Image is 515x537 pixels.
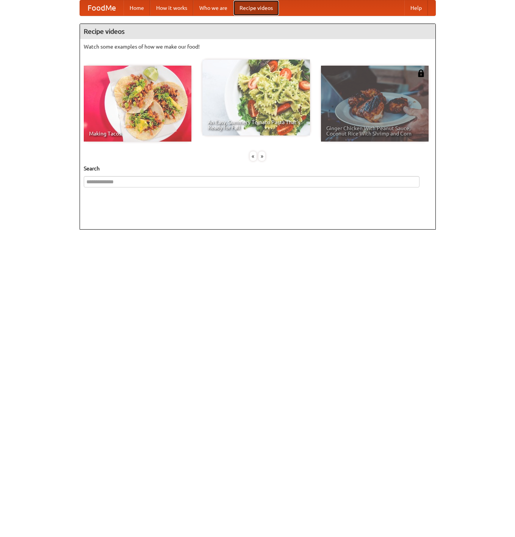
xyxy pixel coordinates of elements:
a: Home [124,0,150,16]
a: Help [404,0,428,16]
h4: Recipe videos [80,24,435,39]
img: 483408.png [417,69,425,77]
a: An Easy, Summery Tomato Pasta That's Ready for Fall [202,60,310,135]
h5: Search [84,165,432,172]
div: « [250,151,257,161]
div: » [258,151,265,161]
a: FoodMe [80,0,124,16]
a: Who we are [193,0,233,16]
a: How it works [150,0,193,16]
a: Making Tacos [84,66,191,142]
span: Making Tacos [89,131,186,136]
a: Recipe videos [233,0,279,16]
span: An Easy, Summery Tomato Pasta That's Ready for Fall [208,120,305,130]
p: Watch some examples of how we make our food! [84,43,432,50]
